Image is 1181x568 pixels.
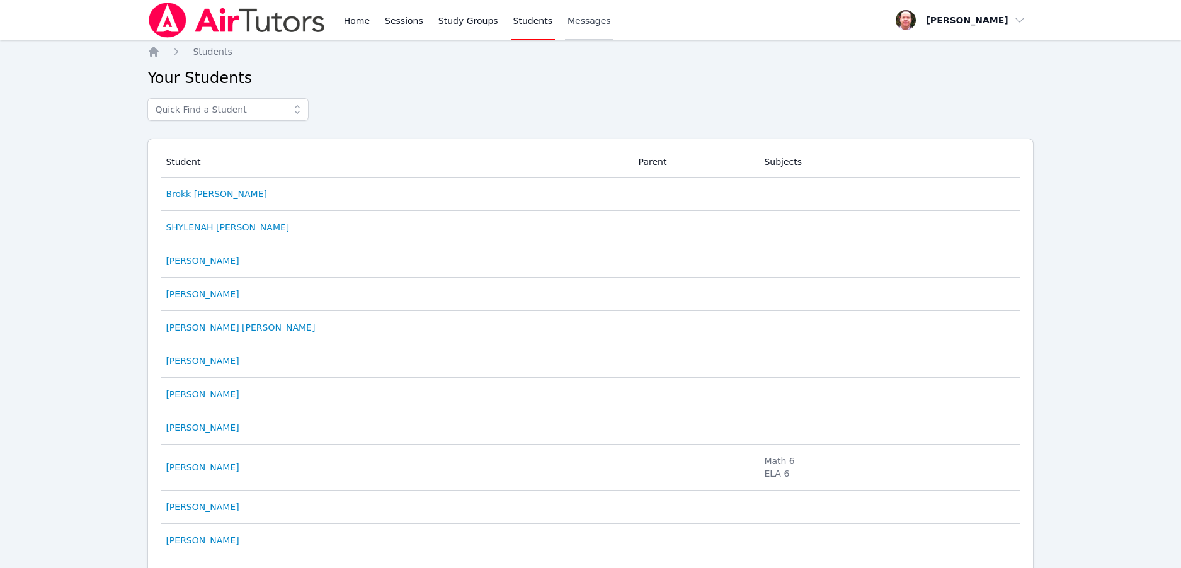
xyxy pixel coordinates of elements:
a: [PERSON_NAME] [166,534,239,547]
tr: [PERSON_NAME] [161,244,1020,278]
a: [PERSON_NAME] [166,501,239,513]
tr: [PERSON_NAME] [161,411,1020,445]
span: Students [193,47,232,57]
a: [PERSON_NAME] [166,288,239,300]
a: [PERSON_NAME] [166,355,239,367]
tr: [PERSON_NAME] [161,278,1020,311]
a: [PERSON_NAME] [166,421,239,434]
tr: [PERSON_NAME] [PERSON_NAME] [161,311,1020,344]
tr: Brokk [PERSON_NAME] [161,178,1020,211]
tr: SHYLENAH [PERSON_NAME] [161,211,1020,244]
nav: Breadcrumb [147,45,1033,58]
input: Quick Find a Student [147,98,309,121]
th: Student [161,147,630,178]
th: Subjects [756,147,1020,178]
img: Air Tutors [147,3,326,38]
a: Brokk [PERSON_NAME] [166,188,267,200]
a: SHYLENAH [PERSON_NAME] [166,221,289,234]
a: [PERSON_NAME] [166,388,239,400]
a: [PERSON_NAME] [166,254,239,267]
tr: [PERSON_NAME] [161,378,1020,411]
a: [PERSON_NAME] [PERSON_NAME] [166,321,315,334]
span: Messages [568,14,611,27]
tr: [PERSON_NAME] [161,344,1020,378]
h2: Your Students [147,68,1033,88]
tr: [PERSON_NAME] [161,491,1020,524]
a: Students [193,45,232,58]
li: Math 6 [764,455,1012,467]
li: ELA 6 [764,467,1012,480]
tr: [PERSON_NAME] Math 6ELA 6 [161,445,1020,491]
tr: [PERSON_NAME] [161,524,1020,557]
a: [PERSON_NAME] [166,461,239,474]
th: Parent [631,147,757,178]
